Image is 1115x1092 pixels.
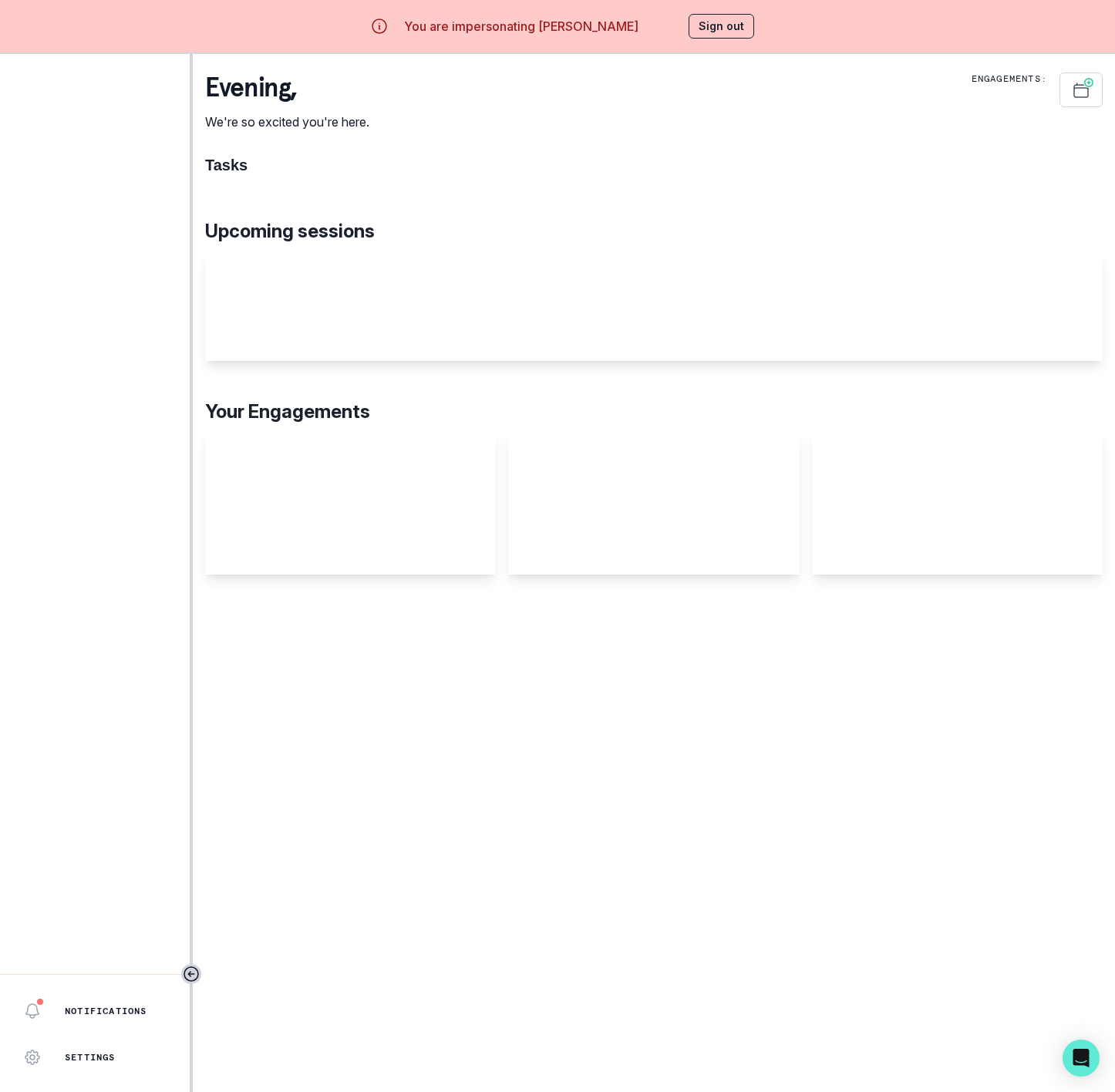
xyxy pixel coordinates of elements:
[1059,72,1103,107] button: Schedule Sessions
[1063,1040,1100,1077] div: Open Intercom Messenger
[205,72,369,103] p: evening ,
[181,964,201,984] button: Toggle sidebar
[689,14,754,39] button: Sign out
[972,72,1047,85] p: Engagements:
[65,1005,147,1017] p: Notifications
[205,156,1103,174] h1: Tasks
[205,398,1103,426] p: Your Engagements
[65,1051,116,1063] p: Settings
[404,17,638,35] p: You are impersonating [PERSON_NAME]
[205,217,1103,245] p: Upcoming sessions
[205,113,369,131] p: We're so excited you're here.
